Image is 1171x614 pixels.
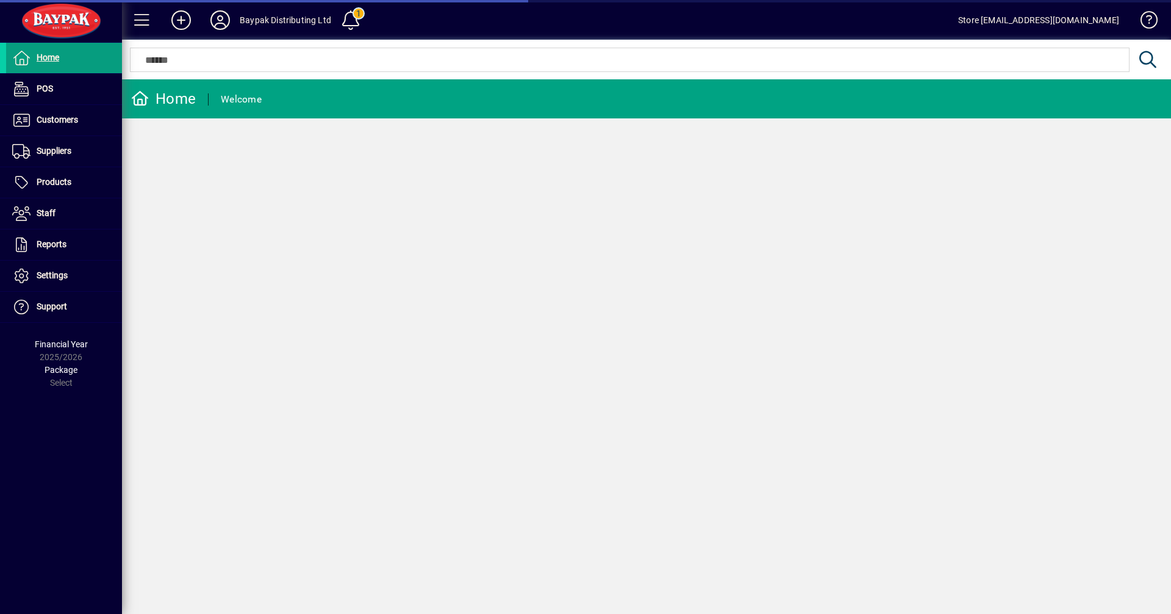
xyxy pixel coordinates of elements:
[6,292,122,322] a: Support
[37,270,68,280] span: Settings
[37,208,56,218] span: Staff
[162,9,201,31] button: Add
[45,365,77,375] span: Package
[6,105,122,135] a: Customers
[37,115,78,125] span: Customers
[37,302,67,311] span: Support
[201,9,240,31] button: Profile
[221,90,262,109] div: Welcome
[37,239,66,249] span: Reports
[35,339,88,349] span: Financial Year
[6,136,122,167] a: Suppliers
[6,167,122,198] a: Products
[1131,2,1156,42] a: Knowledge Base
[6,74,122,104] a: POS
[37,146,71,156] span: Suppliers
[6,261,122,291] a: Settings
[37,177,71,187] span: Products
[958,10,1119,30] div: Store [EMAIL_ADDRESS][DOMAIN_NAME]
[6,229,122,260] a: Reports
[6,198,122,229] a: Staff
[240,10,331,30] div: Baypak Distributing Ltd
[37,52,59,62] span: Home
[37,84,53,93] span: POS
[131,89,196,109] div: Home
